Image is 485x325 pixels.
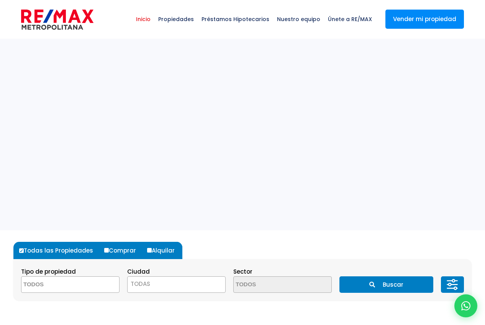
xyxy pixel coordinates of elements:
span: Préstamos Hipotecarios [198,8,273,31]
input: Comprar [104,248,109,253]
span: Inicio [132,8,154,31]
span: Ciudad [127,268,150,276]
button: Buscar [339,276,433,293]
span: TODAS [128,279,225,289]
a: Vender mi propiedad [385,10,464,29]
span: Sector [233,268,252,276]
span: Propiedades [154,8,198,31]
textarea: Search [234,277,308,293]
span: TODAS [127,276,226,293]
label: Alquilar [145,242,182,259]
span: Tipo de propiedad [21,268,76,276]
label: Todas las Propiedades [17,242,101,259]
label: Comprar [102,242,144,259]
input: Alquilar [147,248,152,253]
span: Nuestro equipo [273,8,324,31]
textarea: Search [21,277,96,293]
img: remax-metropolitana-logo [21,8,93,31]
input: Todas las Propiedades [19,248,24,253]
span: Únete a RE/MAX [324,8,376,31]
span: TODAS [131,280,150,288]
